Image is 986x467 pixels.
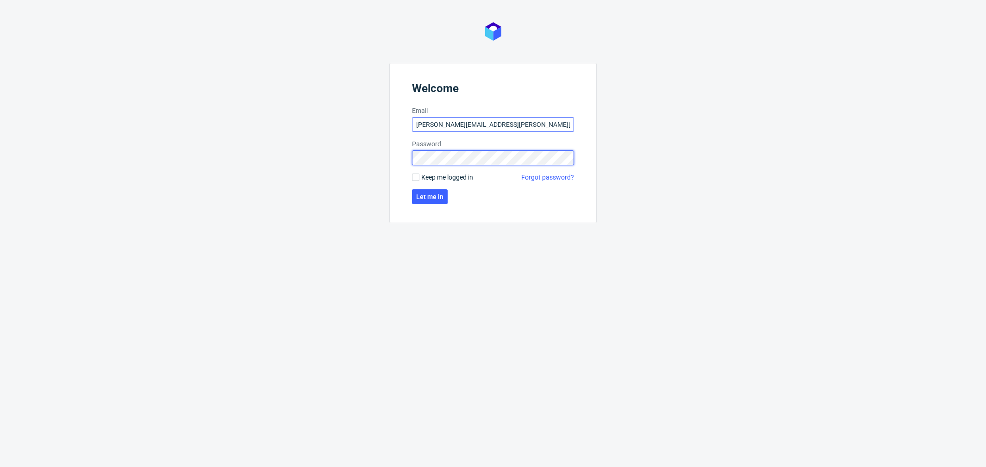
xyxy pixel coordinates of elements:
[421,173,473,182] span: Keep me logged in
[412,189,448,204] button: Let me in
[412,106,574,115] label: Email
[521,173,574,182] a: Forgot password?
[412,139,574,149] label: Password
[412,82,574,99] header: Welcome
[416,193,443,200] span: Let me in
[412,117,574,132] input: you@youremail.com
